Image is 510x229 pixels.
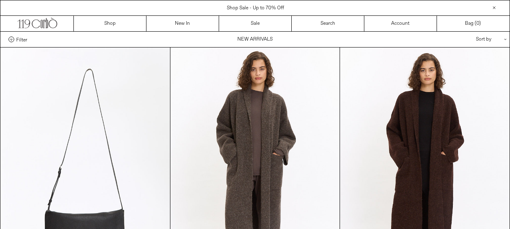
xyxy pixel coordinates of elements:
[428,32,501,47] div: Sort by
[219,16,292,31] a: Sale
[476,20,481,27] span: )
[227,5,284,11] a: Shop Sale - Up to 70% Off
[74,16,146,31] a: Shop
[292,16,364,31] a: Search
[146,16,219,31] a: New In
[437,16,510,31] a: Bag ()
[364,16,437,31] a: Account
[476,20,479,27] span: 0
[16,37,27,42] span: Filter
